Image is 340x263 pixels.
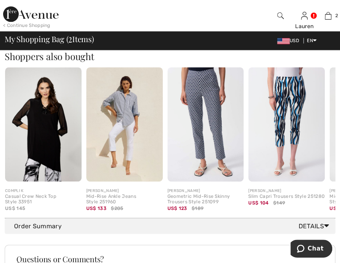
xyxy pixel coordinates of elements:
span: My Shopping Bag ( Items) [5,35,94,43]
a: Sign In [301,12,308,19]
img: 1ère Avenue [3,6,59,22]
img: My Bag [325,11,331,20]
img: My Info [301,11,308,20]
img: Casual Crew Neck Top Style 33951 [5,67,82,182]
div: Geometric Mid-Rise Skinny Trousers Style 251099 [167,194,244,204]
div: Casual Crew Neck Top Style 33951 [5,194,82,204]
div: Slim Capri Trousers Style 251280 [248,194,325,199]
span: US$ 104 [248,197,269,205]
div: Lauren [293,22,316,30]
img: search the website [277,11,284,20]
iframe: Opens a widget where you can chat to one of our agents [290,240,332,259]
div: Order Summary [14,221,332,231]
span: Details [299,221,332,231]
span: $205 [111,204,123,211]
h2: Shoppers also bought [5,52,335,61]
div: COMPLI K [5,188,82,194]
div: < Continue Shopping [3,22,50,29]
span: $189 [192,204,203,211]
span: $149 [273,199,285,206]
img: Mid-Rise Ankle Jeans Style 251960 [86,67,163,182]
div: Mid-Rise Ankle Jeans Style 251960 [86,194,163,204]
img: Slim Capri Trousers Style 251280 [248,67,325,182]
span: US$ 145 [5,205,25,211]
h3: Questions or Comments? [16,255,324,263]
div: [PERSON_NAME] [167,188,244,194]
img: Geometric Mid-Rise Skinny Trousers Style 251099 [167,67,244,182]
img: US Dollar [277,38,290,44]
div: [PERSON_NAME] [86,188,163,194]
div: [PERSON_NAME] [248,188,325,194]
span: 2 [335,12,338,19]
span: USD [277,38,302,43]
span: 2 [68,33,72,43]
a: 2 [317,11,340,20]
span: EN [307,38,317,43]
span: US$ 133 [86,203,107,211]
span: US$ 123 [167,203,187,211]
